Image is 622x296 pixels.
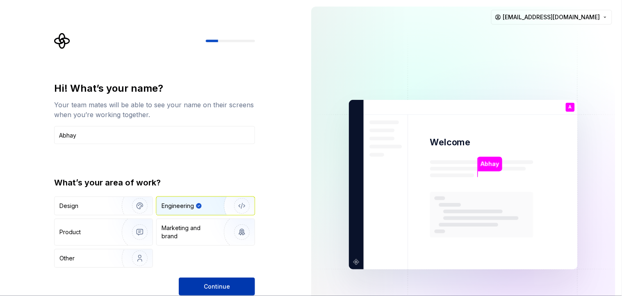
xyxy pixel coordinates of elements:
[569,105,572,110] p: A
[54,82,255,95] div: Hi! What’s your name?
[162,202,194,210] div: Engineering
[430,137,470,149] p: Welcome
[54,177,255,188] div: What’s your area of work?
[179,278,255,296] button: Continue
[162,224,217,240] div: Marketing and brand
[503,13,600,21] span: [EMAIL_ADDRESS][DOMAIN_NAME]
[480,160,499,169] p: Abhay
[59,228,81,236] div: Product
[59,254,75,262] div: Other
[491,10,612,25] button: [EMAIL_ADDRESS][DOMAIN_NAME]
[59,202,78,210] div: Design
[54,126,255,144] input: Han Solo
[54,33,71,49] svg: Supernova Logo
[204,282,230,291] span: Continue
[54,100,255,120] div: Your team mates will be able to see your name on their screens when you’re working together.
